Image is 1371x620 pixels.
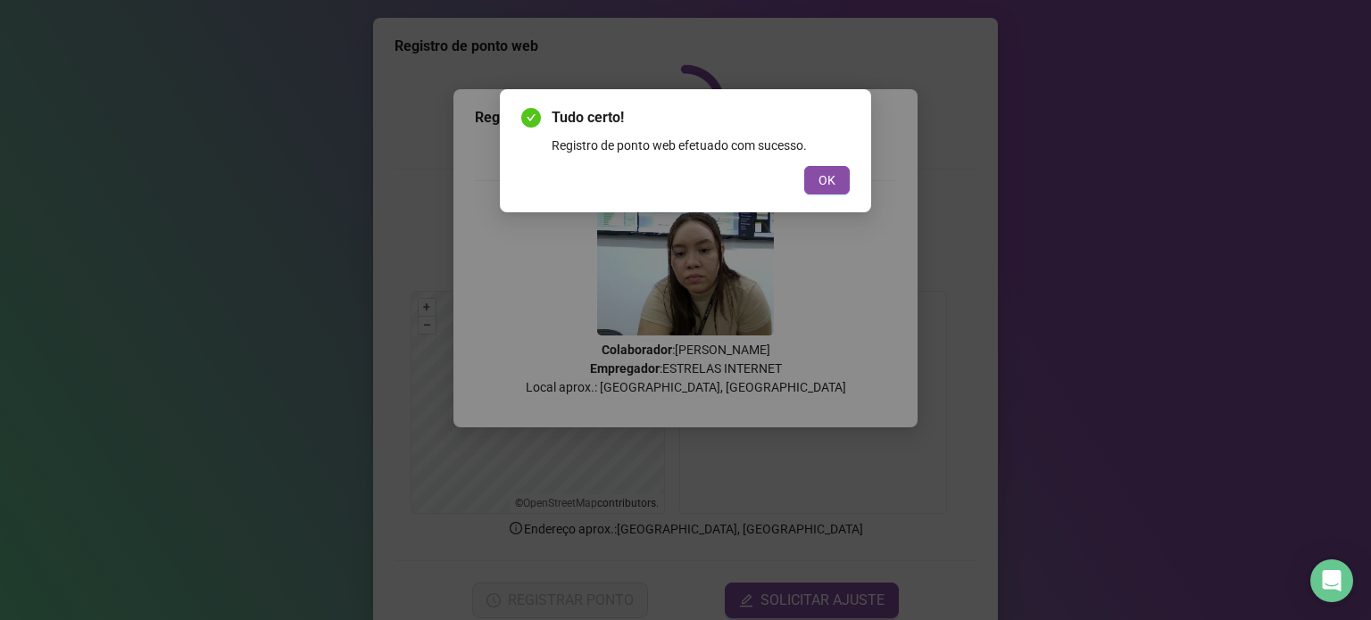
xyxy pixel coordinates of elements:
span: check-circle [521,108,541,128]
div: Open Intercom Messenger [1310,559,1353,602]
span: Tudo certo! [552,107,850,128]
span: OK [818,170,835,190]
button: OK [804,166,850,194]
div: Registro de ponto web efetuado com sucesso. [552,136,850,155]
